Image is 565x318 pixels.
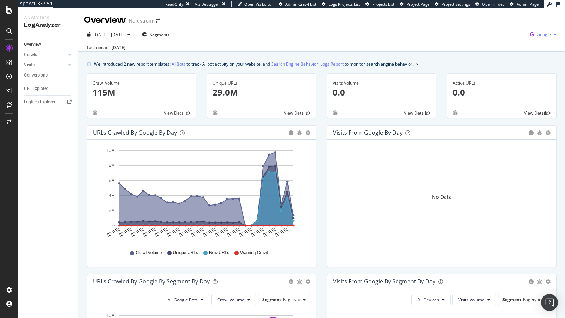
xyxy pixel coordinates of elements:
[211,294,256,305] button: Crawl Volume
[162,294,209,305] button: All Google Bots
[305,130,310,135] div: gear
[417,297,439,303] span: All Devices
[24,14,72,21] div: Analytics
[24,41,73,48] a: Overview
[279,1,316,7] a: Admin Crawl List
[190,227,204,238] text: [DATE]
[109,163,115,168] text: 8M
[24,61,66,69] a: Visits
[333,129,403,136] div: Visits from Google by day
[406,1,429,7] span: Project Page
[333,278,435,285] div: Visits from Google By Segment By Day
[93,129,177,136] div: URLs Crawled by Google by day
[435,1,470,7] a: Project Settings
[178,227,192,238] text: [DATE]
[482,1,505,7] span: Open in dev
[24,41,41,48] div: Overview
[441,1,470,7] span: Project Settings
[166,227,180,238] text: [DATE]
[213,80,311,86] div: Unique URLs
[93,86,191,98] p: 115M
[112,44,125,51] div: [DATE]
[109,208,115,213] text: 2M
[24,98,73,106] a: Logfiles Explorer
[84,14,126,26] div: Overview
[541,294,558,311] div: Open Intercom Messenger
[537,279,542,284] div: bug
[333,86,431,98] p: 0.0
[139,29,172,40] button: Segments
[94,32,125,38] span: [DATE] - [DATE]
[453,80,551,86] div: Active URLs
[524,110,548,116] span: View Details
[453,110,458,115] div: bug
[285,1,316,7] span: Admin Crawl List
[93,278,210,285] div: URLs Crawled by Google By Segment By Day
[106,227,120,238] text: [DATE]
[240,250,268,256] span: Warning Crawl
[93,110,97,115] div: bug
[537,31,551,37] span: Google
[333,110,338,115] div: bug
[209,250,229,256] span: New URLs
[84,29,133,40] button: [DATE] - [DATE]
[93,145,311,243] svg: A chart.
[262,296,281,302] span: Segment
[284,110,308,116] span: View Details
[527,29,559,40] button: Google
[510,1,539,7] a: Admin Page
[118,227,132,238] text: [DATE]
[129,17,153,24] div: Nordstrom
[136,250,162,256] span: Crawl Volume
[523,296,541,302] span: Pagetype
[173,250,198,256] span: Unique URLs
[238,227,252,238] text: [DATE]
[24,85,48,92] div: URL Explorer
[24,51,37,59] div: Crawls
[24,98,55,106] div: Logfiles Explorer
[213,110,218,115] div: bug
[94,60,414,68] div: We introduced 2 new report templates: to track AI bot activity on your website, and to monitor se...
[517,1,539,7] span: Admin Page
[365,1,394,7] a: Projects List
[109,193,115,198] text: 4M
[202,227,216,238] text: [DATE]
[458,297,484,303] span: Visits Volume
[333,80,431,86] div: Visits Volume
[107,313,115,318] text: 10M
[452,294,496,305] button: Visits Volume
[24,61,35,69] div: Visits
[164,110,188,116] span: View Details
[24,51,66,59] a: Crawls
[195,1,220,7] div: Viz Debugger:
[87,60,557,68] div: info banner
[24,72,48,79] div: Conversions
[93,80,191,86] div: Crawl Volume
[271,60,344,68] a: Search Engine Behavior: Logs Report
[502,296,521,302] span: Segment
[432,194,452,201] div: No Data
[24,85,73,92] a: URL Explorer
[150,32,169,38] span: Segments
[305,279,310,284] div: gear
[274,227,289,238] text: [DATE]
[156,18,160,23] div: arrow-right-arrow-left
[297,279,302,284] div: bug
[289,130,293,135] div: circle-info
[24,72,73,79] a: Conversions
[475,1,505,7] a: Open in dev
[213,86,311,98] p: 29.0M
[537,130,542,135] div: bug
[172,60,185,68] a: AI Bots
[217,297,244,303] span: Crawl Volume
[250,227,264,238] text: [DATE]
[226,227,240,238] text: [DATE]
[244,1,273,7] span: Open Viz Editor
[107,148,115,153] text: 10M
[109,178,115,183] text: 6M
[529,279,534,284] div: circle-info
[546,279,551,284] div: gear
[415,59,420,69] button: close banner
[237,1,273,7] a: Open Viz Editor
